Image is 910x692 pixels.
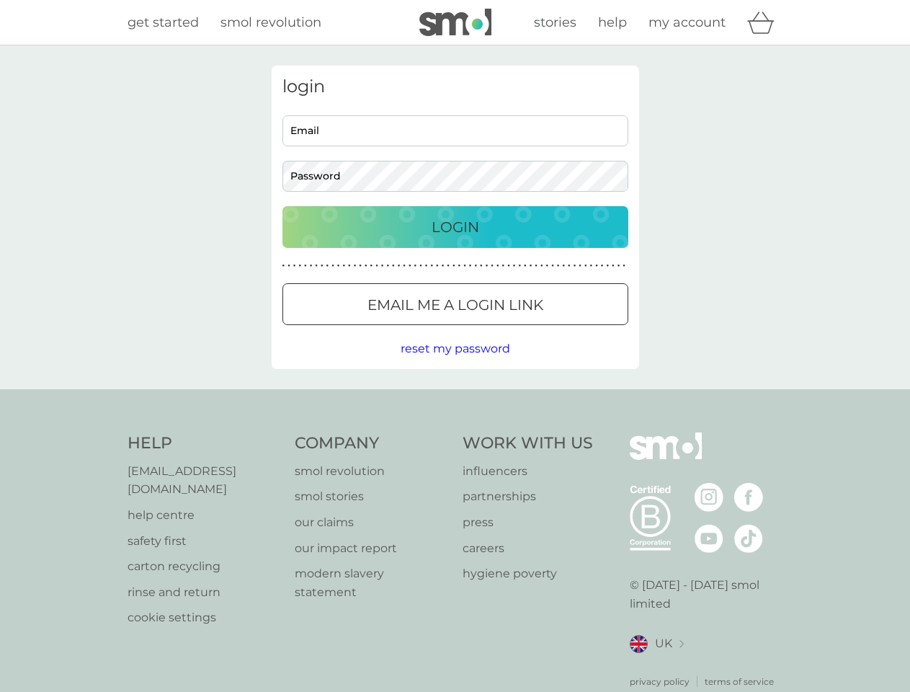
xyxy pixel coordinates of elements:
[648,14,726,30] span: my account
[463,564,593,583] a: hygiene poverty
[432,216,479,239] p: Login
[295,564,448,601] a: modern slavery statement
[705,675,774,688] p: terms of service
[337,262,340,270] p: ●
[331,262,334,270] p: ●
[513,262,516,270] p: ●
[128,12,199,33] a: get started
[295,487,448,506] p: smol stories
[518,262,521,270] p: ●
[546,262,549,270] p: ●
[568,262,571,270] p: ●
[295,539,448,558] a: our impact report
[293,262,296,270] p: ●
[623,262,625,270] p: ●
[463,539,593,558] a: careers
[630,432,702,482] img: smol
[128,557,281,576] a: carton recycling
[419,262,422,270] p: ●
[409,262,411,270] p: ●
[648,12,726,33] a: my account
[375,262,378,270] p: ●
[630,675,690,688] a: privacy policy
[401,342,510,355] span: reset my password
[595,262,598,270] p: ●
[447,262,450,270] p: ●
[463,513,593,532] a: press
[630,635,648,653] img: UK flag
[606,262,609,270] p: ●
[579,262,581,270] p: ●
[502,262,505,270] p: ●
[295,432,448,455] h4: Company
[540,262,543,270] p: ●
[734,483,763,512] img: visit the smol Facebook page
[458,262,461,270] p: ●
[524,262,527,270] p: ●
[414,262,417,270] p: ●
[695,524,723,553] img: visit the smol Youtube page
[463,432,593,455] h4: Work With Us
[359,262,362,270] p: ●
[295,462,448,481] p: smol revolution
[436,262,439,270] p: ●
[463,462,593,481] a: influencers
[425,262,428,270] p: ●
[601,262,604,270] p: ●
[655,634,672,653] span: UK
[463,262,466,270] p: ●
[734,524,763,553] img: visit the smol Tiktok page
[128,462,281,499] a: [EMAIL_ADDRESS][DOMAIN_NAME]
[326,262,329,270] p: ●
[747,8,783,37] div: basket
[128,506,281,525] a: help centre
[354,262,357,270] p: ●
[295,513,448,532] p: our claims
[282,262,285,270] p: ●
[386,262,389,270] p: ●
[463,487,593,506] p: partnerships
[220,12,321,33] a: smol revolution
[507,262,510,270] p: ●
[381,262,384,270] p: ●
[128,583,281,602] a: rinse and return
[430,262,433,270] p: ●
[551,262,554,270] p: ●
[562,262,565,270] p: ●
[469,262,472,270] p: ●
[486,262,489,270] p: ●
[612,262,615,270] p: ●
[474,262,477,270] p: ●
[304,262,307,270] p: ●
[535,262,537,270] p: ●
[128,14,199,30] span: get started
[315,262,318,270] p: ●
[534,14,576,30] span: stories
[530,262,532,270] p: ●
[598,14,627,30] span: help
[342,262,345,270] p: ●
[128,532,281,551] a: safety first
[398,262,401,270] p: ●
[452,262,455,270] p: ●
[348,262,351,270] p: ●
[590,262,593,270] p: ●
[282,283,628,325] button: Email me a login link
[534,12,576,33] a: stories
[310,262,313,270] p: ●
[365,262,367,270] p: ●
[128,608,281,627] a: cookie settings
[574,262,576,270] p: ●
